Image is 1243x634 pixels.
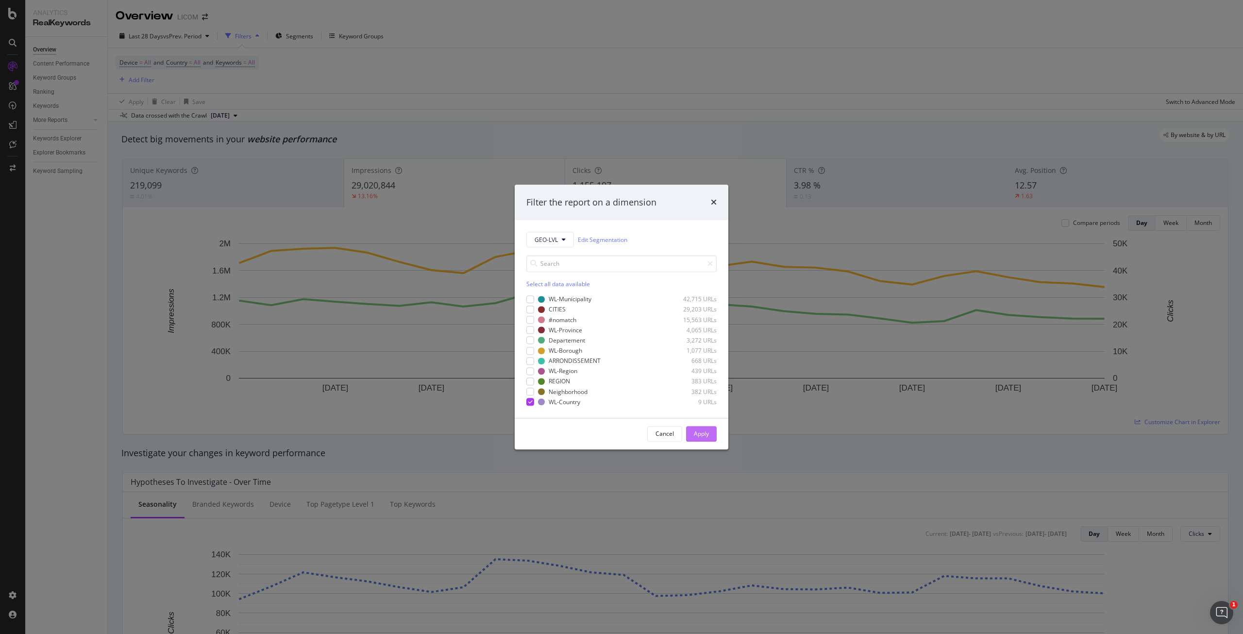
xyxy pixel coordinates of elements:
[686,426,717,442] button: Apply
[535,236,558,244] span: GEO-LVL
[669,398,717,406] div: 9 URLs
[647,426,682,442] button: Cancel
[669,377,717,386] div: 383 URLs
[549,377,570,386] div: REGION
[669,295,717,304] div: 42,715 URLs
[1210,601,1233,624] iframe: Intercom live chat
[669,346,717,355] div: 1,077 URLs
[549,336,585,344] div: Departement
[655,430,674,438] div: Cancel
[669,388,717,396] div: 382 URLs
[669,316,717,324] div: 15,563 URLs
[515,185,728,449] div: modal
[526,232,574,248] button: GEO-LVL
[549,398,580,406] div: WL-Country
[669,357,717,365] div: 668 URLs
[669,306,717,314] div: 29,203 URLs
[549,357,601,365] div: ARRONDISSEMENT
[549,295,591,304] div: WL-Municipality
[1230,601,1238,609] span: 1
[549,346,582,355] div: WL-Borough
[578,235,627,245] a: Edit Segmentation
[549,388,588,396] div: Neighborhood
[549,326,582,334] div: WL-Province
[669,336,717,344] div: 3,272 URLs
[694,430,709,438] div: Apply
[549,316,576,324] div: #nomatch
[549,306,566,314] div: CITIES
[526,196,656,209] div: Filter the report on a dimension
[526,256,717,273] input: Search
[549,367,577,376] div: WL-Region
[526,280,717,289] div: Select all data available
[669,326,717,334] div: 4,065 URLs
[669,367,717,376] div: 439 URLs
[711,196,717,209] div: times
